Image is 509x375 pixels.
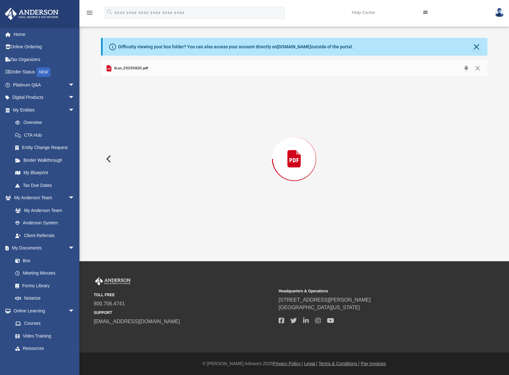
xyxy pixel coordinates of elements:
span: arrow_drop_down [68,304,81,317]
a: My Documentsarrow_drop_down [4,242,81,255]
a: [STREET_ADDRESS][PERSON_NAME] [279,297,371,303]
a: Courses [9,317,81,330]
a: Resources [9,342,81,355]
span: arrow_drop_down [68,242,81,255]
a: My Entitiesarrow_drop_down [4,104,84,116]
a: Legal | [304,361,317,366]
i: search [106,9,113,16]
a: menu [86,12,93,17]
img: Anderson Advisors Platinum Portal [3,8,60,20]
button: Previous File [101,150,115,168]
small: Headquarters & Operations [279,288,459,294]
small: SUPPORT [94,310,274,316]
a: [DOMAIN_NAME] [277,44,311,49]
span: arrow_drop_down [68,78,81,92]
span: arrow_drop_down [68,91,81,104]
a: Order StatusNEW [4,66,84,79]
a: Client Referrals [9,229,81,242]
a: Privacy Policy | [273,361,303,366]
button: Close [472,64,483,73]
a: Meeting Minutes [9,267,81,280]
a: Platinum Q&Aarrow_drop_down [4,78,84,91]
a: Box [9,254,78,267]
a: My Blueprint [9,167,81,179]
a: Home [4,28,84,41]
div: Difficulty viewing your box folder? You can also access your account directly on outside of the p... [118,44,353,50]
img: Anderson Advisors Platinum Portal [94,277,132,285]
span: arrow_drop_down [68,192,81,205]
span: Scan_20250820.pdf [113,65,148,71]
a: Digital Productsarrow_drop_down [4,91,84,104]
a: [GEOGRAPHIC_DATA][US_STATE] [279,305,360,310]
div: NEW [37,67,51,77]
a: My Anderson Teamarrow_drop_down [4,192,81,204]
div: © [PERSON_NAME] Advisors 2025 [79,360,509,367]
a: Binder Walkthrough [9,154,84,167]
a: Notarize [9,292,81,305]
span: arrow_drop_down [68,104,81,117]
a: [EMAIL_ADDRESS][DOMAIN_NAME] [94,319,180,324]
a: Tax Due Dates [9,179,84,192]
img: User Pic [495,8,504,17]
small: TOLL FREE [94,292,274,298]
a: Entity Change Request [9,141,84,154]
a: Video Training [9,330,78,342]
a: My Anderson Team [9,204,78,217]
a: Anderson System [9,217,81,229]
div: Preview [101,60,488,241]
a: Pay Invoices [361,361,386,366]
a: Forms Library [9,279,78,292]
a: CTA Hub [9,129,84,141]
button: Close [472,42,481,51]
a: Terms & Conditions | [319,361,360,366]
i: menu [86,9,93,17]
a: 800.706.4741 [94,301,125,306]
a: Overview [9,116,84,129]
a: Tax Organizers [4,53,84,66]
button: Download [461,64,472,73]
a: Online Ordering [4,41,84,53]
a: Online Learningarrow_drop_down [4,304,81,317]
